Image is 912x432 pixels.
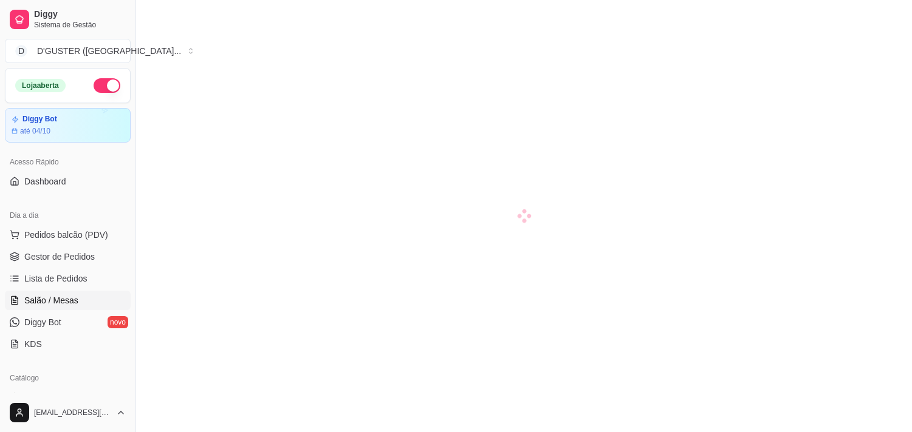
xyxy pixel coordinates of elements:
[24,175,66,187] span: Dashboard
[5,398,131,427] button: [EMAIL_ADDRESS][DOMAIN_NAME]
[5,152,131,172] div: Acesso Rápido
[15,79,66,92] div: Loja aberta
[5,291,131,310] a: Salão / Mesas
[24,294,78,306] span: Salão / Mesas
[5,206,131,225] div: Dia a dia
[22,115,57,124] article: Diggy Bot
[24,272,87,285] span: Lista de Pedidos
[5,388,131,407] a: Produtos
[94,78,120,93] button: Alterar Status
[5,5,131,34] a: DiggySistema de Gestão
[5,108,131,143] a: Diggy Botaté 04/10
[5,334,131,354] a: KDS
[24,391,58,403] span: Produtos
[24,316,61,328] span: Diggy Bot
[34,408,111,417] span: [EMAIL_ADDRESS][DOMAIN_NAME]
[5,172,131,191] a: Dashboard
[5,39,131,63] button: Select a team
[5,269,131,288] a: Lista de Pedidos
[37,45,181,57] div: D'GUSTER ([GEOGRAPHIC_DATA] ...
[5,247,131,266] a: Gestor de Pedidos
[24,251,95,263] span: Gestor de Pedidos
[24,229,108,241] span: Pedidos balcão (PDV)
[34,9,126,20] span: Diggy
[5,225,131,245] button: Pedidos balcão (PDV)
[15,45,27,57] span: D
[24,338,42,350] span: KDS
[20,126,50,136] article: até 04/10
[5,312,131,332] a: Diggy Botnovo
[34,20,126,30] span: Sistema de Gestão
[5,368,131,388] div: Catálogo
